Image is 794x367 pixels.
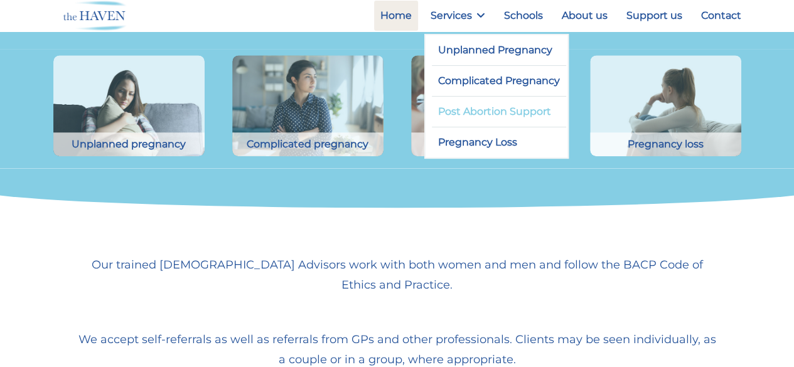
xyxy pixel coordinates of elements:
div: Unplanned pregnancy [53,132,205,156]
a: Pregnancy Loss [432,127,567,157]
div: Post abortion [411,132,562,156]
div: Complicated pregnancy [232,132,384,156]
p: Our trained [DEMOGRAPHIC_DATA] Advisors work with both women and men and follow the BACP Code of ... [78,255,716,295]
a: Unplanned Pregnancy [432,35,567,65]
img: Young couple in crisis trying solve problem during counselling [411,55,562,156]
img: Front view of a sad girl embracing a pillow sitting on a couch [53,55,205,156]
a: Complicated Pregnancy [432,66,567,96]
a: Post Abortion Support [432,97,567,127]
div: Pregnancy loss [590,132,741,156]
a: Support us [620,1,689,31]
a: Side view young woman looking away at window sitting on couch at home Pregnancy loss [590,147,741,159]
img: Young woman discussing pregnancy problems with counsellor [232,55,384,156]
a: About us [555,1,614,31]
a: Front view of a sad girl embracing a pillow sitting on a couch Unplanned pregnancy [53,147,205,159]
a: Young couple in crisis trying solve problem during counselling Post abortion [411,147,562,159]
a: Young woman discussing pregnancy problems with counsellor Complicated pregnancy [232,147,384,159]
a: Home [374,1,418,31]
a: Contact [695,1,748,31]
a: Schools [498,1,549,31]
img: Side view young woman looking away at window sitting on couch at home [590,55,741,156]
a: Services [424,1,491,31]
